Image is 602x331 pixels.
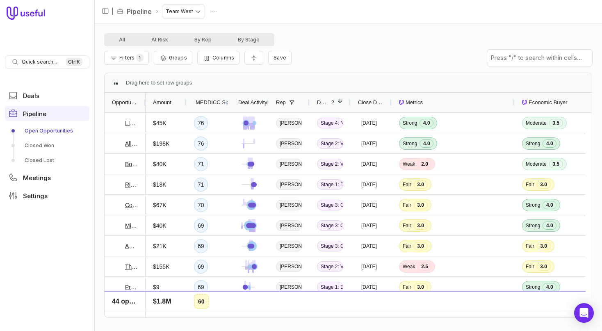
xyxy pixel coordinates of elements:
[198,180,204,189] div: 71
[153,221,166,231] span: $40K
[153,303,166,313] span: $29K
[417,304,431,312] span: 2.0
[403,222,411,229] span: Fair
[23,93,39,99] span: Deals
[125,262,138,272] a: Thoroughbred Management - New Deal
[153,282,160,292] span: $9
[537,304,551,312] span: 3.0
[317,98,329,107] span: Deal Stage
[112,7,114,16] span: |
[414,201,428,209] span: 3.0
[543,201,556,209] span: 4.0
[194,93,220,112] div: MEDDICC Score
[208,5,220,18] button: Actions
[361,243,377,249] time: [DATE]
[526,140,540,147] span: Strong
[276,282,302,292] span: [PERSON_NAME]
[361,181,377,188] time: [DATE]
[198,200,204,210] div: 70
[537,180,551,189] span: 3.0
[274,55,286,61] span: Save
[317,302,343,313] span: Stage 1: Discovery
[276,118,302,128] span: [PERSON_NAME]
[406,98,423,107] span: Metrics
[125,241,138,251] a: Amlo Management Deal
[317,241,343,251] span: Stage 3: Confirmation
[403,120,417,126] span: Strong
[317,282,343,292] span: Stage 1: Discovery
[125,200,138,210] a: Community Management Specialists, Inc.
[244,51,263,65] button: Collapse all rows
[276,220,302,231] span: [PERSON_NAME]
[198,282,204,292] div: 69
[125,303,138,313] a: Acorn Properties. Inc Deal
[153,159,166,169] span: $40K
[403,181,411,188] span: Fair
[526,181,534,188] span: Fair
[549,160,563,168] span: 3.5
[361,161,377,167] time: [DATE]
[276,241,302,251] span: [PERSON_NAME]
[537,263,551,271] span: 3.0
[198,139,204,148] div: 76
[276,98,286,107] span: Rep
[361,120,377,126] time: [DATE]
[181,35,225,45] button: By Rep
[225,35,273,45] button: By Stage
[417,160,431,168] span: 2.0
[238,98,267,107] span: Deal Activity
[403,263,415,270] span: Weak
[66,58,82,66] kbd: Ctrl K
[361,304,377,311] time: [DATE]
[198,159,204,169] div: 71
[136,54,143,62] span: 1
[417,263,431,271] span: 2.5
[414,242,428,250] span: 3.0
[153,118,166,128] span: $45K
[153,262,169,272] span: $155K
[317,179,343,190] span: Stage 1: Discovery
[125,180,138,189] a: Rio Verde Community Association - New Deal
[5,154,89,167] a: Closed Lost
[99,5,112,17] button: Collapse sidebar
[317,159,343,169] span: Stage 2: Value Demonstration
[414,221,428,230] span: 3.0
[526,304,534,311] span: Fair
[5,139,89,152] a: Closed Won
[153,98,171,107] span: Amount
[403,243,411,249] span: Fair
[317,118,343,128] span: Stage 4: Negotiation
[154,51,192,65] button: Group Pipeline
[529,98,568,107] span: Economic Buyer
[276,138,302,149] span: [PERSON_NAME]
[358,98,384,107] span: Close Date
[276,261,302,272] span: [PERSON_NAME]
[526,161,547,167] span: Moderate
[153,139,169,148] span: $198K
[317,138,343,149] span: Stage 2: Value Demonstration
[5,124,89,137] a: Open Opportunities
[5,88,89,103] a: Deals
[153,180,166,189] span: $18K
[329,98,334,107] span: 2
[361,284,377,290] time: [DATE]
[5,170,89,185] a: Meetings
[212,55,234,61] span: Columns
[317,261,343,272] span: Stage 2: Value Demonstration
[198,221,204,231] div: 69
[198,262,204,272] div: 69
[23,111,46,117] span: Pipeline
[126,78,192,88] span: Drag here to set row groups
[119,55,135,61] span: Filters
[414,180,428,189] span: 3.0
[22,59,57,65] span: Quick search...
[526,243,534,249] span: Fair
[526,222,540,229] span: Strong
[125,118,138,128] a: LINK Property Management - New Deal
[317,220,343,231] span: Stage 3: Confirmation
[125,159,138,169] a: Boardwalk Investment Group, Inc - New Deal
[537,242,551,250] span: 3.0
[198,241,204,251] div: 69
[5,124,89,167] div: Pipeline submenu
[126,78,192,88] div: Row Groups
